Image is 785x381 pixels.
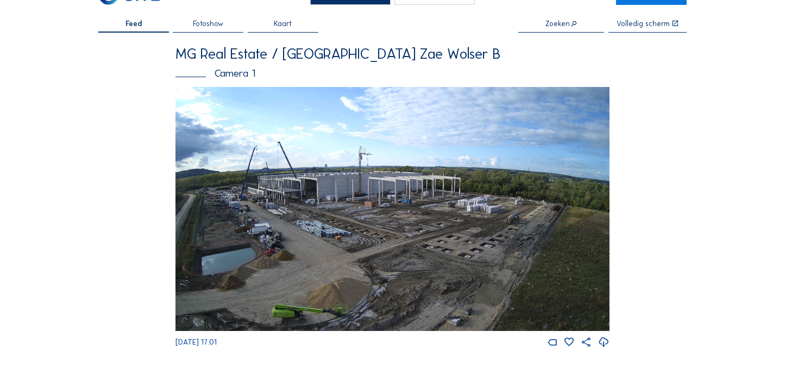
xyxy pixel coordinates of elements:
[617,20,670,28] div: Volledig scherm
[175,338,217,347] span: [DATE] 17:01
[175,46,610,61] div: MG Real Estate / [GEOGRAPHIC_DATA] Zae Wolser B
[193,20,223,28] span: Fotoshow
[274,20,292,28] span: Kaart
[125,20,142,28] span: Feed
[175,68,610,78] div: Camera 1
[175,87,610,331] img: Image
